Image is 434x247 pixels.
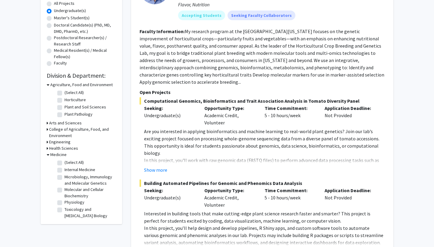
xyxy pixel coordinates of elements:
h3: Medicine [50,152,67,158]
div: Undergraduate(s) [144,194,195,201]
fg-read-more: My research program at the [GEOGRAPHIC_DATA][US_STATE] focuses on the genetic improvement of hort... [140,28,384,85]
label: All Projects [54,0,74,7]
label: Undergraduate(s) [54,8,86,14]
p: In this project, you'll work with raw genomic data (FASTQ files) to perform advanced data process... [144,157,385,193]
div: Undergraduate(s) [144,112,195,119]
p: Interested in building tools that make cutting-edge plant science research faster and smarter? Th... [144,210,385,224]
h3: Health Sciences [49,145,78,152]
button: Show more [144,166,167,174]
p: Seeking: [144,105,195,112]
iframe: Chat [5,220,26,242]
span: Computational Genomics, Bioinformatics and Trait Association Analysis in Tomato Diversity Panel [140,97,385,105]
p: Are you interested in applying bioinformatics and machine learning to real-world plant genetics? ... [144,128,385,157]
h3: Engineering [49,139,71,145]
p: Time Commitment: [265,105,316,112]
p: Application Deadline: [325,187,376,194]
label: Microbiology, Immunology and Molecular Genetics [64,174,115,186]
p: Opportunity Type: [204,105,256,112]
b: Faculty Information: [140,28,185,34]
mat-chip: Seeking Faculty Collaborators [228,11,295,20]
div: 5 - 10 hours/week [260,187,320,208]
p: Opportunity Type: [204,187,256,194]
label: Horticulture [64,97,86,103]
p: Seeking: [144,187,195,194]
label: Physiology [64,199,84,205]
label: Plant and Soil Sciences [64,104,106,110]
label: Plant Pathology [64,111,93,117]
h3: College of Agriculture, Food, and Environment [49,126,116,139]
p: Open Projects [140,89,385,96]
label: (Select All) [64,89,84,96]
h2: Division & Department: [47,72,116,79]
label: Toxicology and [MEDICAL_DATA] Biology [64,206,115,219]
h3: Agriculture, Food and Environment [50,82,113,88]
label: Faculty [54,60,67,66]
label: Medical Resident(s) / Medical Fellow(s) [54,47,116,60]
label: Master's Student(s) [54,15,90,21]
mat-chip: Accepting Students [178,11,225,20]
div: Not Provided [320,187,380,208]
span: Building Automated Pipelines for Genomic and Phenomics Data Analysis [140,180,385,187]
label: Postdoctoral Researcher(s) / Research Staff [54,35,116,47]
div: Academic Credit, Volunteer [200,187,260,208]
p: Application Deadline: [325,105,376,112]
h3: Arts and Sciences [49,120,82,126]
div: Not Provided [320,105,380,126]
label: (Select All) [64,159,84,166]
label: Internal Medicine [64,167,95,173]
p: Time Commitment: [265,187,316,194]
div: Academic Credit, Volunteer [200,105,260,126]
label: Molecular and Cellular Biochemistry [64,186,115,199]
label: Doctoral Candidate(s) (PhD, MD, DMD, PharmD, etc.) [54,22,116,35]
div: 5 - 10 hours/week [260,105,320,126]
